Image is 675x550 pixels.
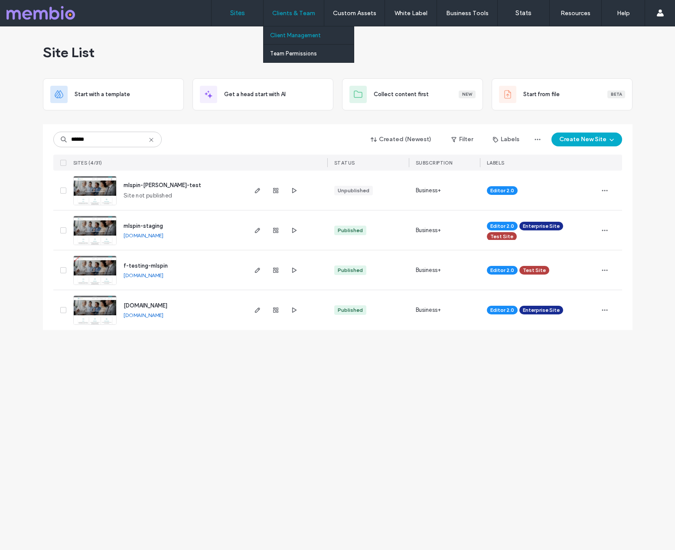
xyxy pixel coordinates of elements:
label: Sites [230,9,245,17]
span: Site List [43,44,95,61]
div: Start from fileBeta [492,78,633,110]
div: Beta [607,91,625,98]
span: Get a head start with AI [224,90,286,99]
span: Test Site [523,266,546,274]
div: Published [338,226,363,234]
span: STATUS [334,160,355,166]
label: Clients & Team [272,10,315,17]
label: Client Management [270,32,321,39]
span: Business+ [416,226,441,235]
label: Help [617,10,630,17]
a: [DOMAIN_NAME] [124,232,163,239]
span: Collect content first [374,90,429,99]
label: Resources [561,10,590,17]
div: Published [338,306,363,314]
span: Test Site [490,233,513,240]
label: Business Tools [446,10,489,17]
span: LABELS [487,160,505,166]
label: White Label [395,10,427,17]
span: Editor 2.0 [490,306,514,314]
div: Published [338,266,363,274]
button: Labels [485,133,527,146]
span: Editor 2.0 [490,187,514,194]
div: Get a head start with AI [192,78,333,110]
span: Enterprise Site [523,306,560,314]
span: SUBSCRIPTION [416,160,453,166]
div: Unpublished [338,187,369,194]
label: Stats [515,9,532,17]
span: Help [20,6,38,14]
a: mlspin-staging [124,223,163,229]
button: Create New Site [551,133,622,146]
span: Start with a template [75,90,130,99]
span: Business+ [416,306,441,314]
span: Enterprise Site [523,222,560,230]
a: [DOMAIN_NAME] [124,302,167,309]
a: f-testing-mlspin [124,262,168,269]
div: Collect content firstNew [342,78,483,110]
label: Custom Assets [333,10,376,17]
a: Team Permissions [270,45,354,62]
span: Business+ [416,266,441,275]
span: Business+ [416,186,441,195]
button: Created (Newest) [363,133,439,146]
div: New [459,91,476,98]
a: Client Management [270,26,354,44]
span: Start from file [523,90,560,99]
a: mlspin-[PERSON_NAME]-test [124,182,201,188]
a: [DOMAIN_NAME] [124,272,163,278]
span: Editor 2.0 [490,222,514,230]
label: Team Permissions [270,50,317,57]
span: SITES (4/31) [73,160,102,166]
a: [DOMAIN_NAME] [124,312,163,318]
button: Filter [443,133,482,146]
div: Start with a template [43,78,184,110]
span: Editor 2.0 [490,266,514,274]
span: Site not published [124,191,173,200]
